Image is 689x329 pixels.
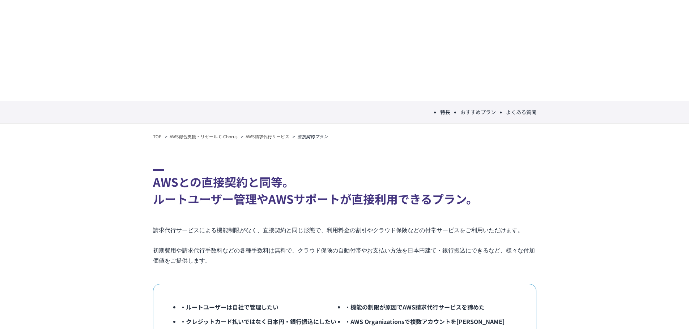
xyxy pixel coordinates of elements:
[246,133,289,139] a: AWS請求代行サービス
[299,46,390,65] span: AWS請求代行サービス
[440,108,450,116] a: 特長
[506,108,536,116] a: よくある質問
[153,133,162,139] a: TOP
[299,65,390,84] span: 直接契約プラン
[153,246,536,266] p: 初期費用や請求代行手数料などの各種手数料は無料で、クラウド保険の自動付帯やお支払い方法を日本円建て・銀行振込にできるなど、様々な付加価値をご提供します。
[170,133,238,139] a: AWS総合支援・リセール C-Chorus
[153,225,536,235] p: 請求代行サービスによる機能制限がなく、直接契約と同じ形態で、利用料金の割引やクラウド保険などの付帯サービスをご利用いただけます。
[297,133,328,139] em: 直接契約プラン
[153,169,536,207] h2: AWSとの直接契約と同等。 ルートユーザー管理やAWSサポートが直接利用できるプラン。
[460,108,496,116] a: おすすめプラン
[345,300,509,314] li: ・機能の制限が原因で AWS請求代行サービスを諦めた
[180,300,345,314] li: ・ルートユーザーは自社で管理したい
